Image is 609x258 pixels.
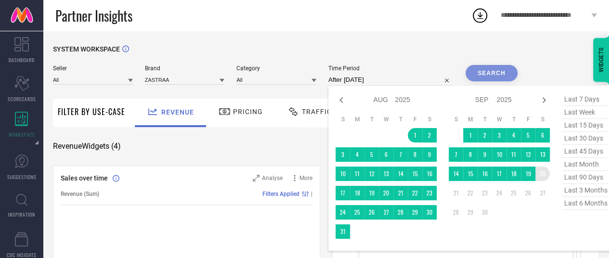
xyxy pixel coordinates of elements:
th: Friday [521,116,535,123]
span: Seller [53,65,133,72]
td: Thu Sep 18 2025 [506,167,521,181]
span: Sales over time [61,174,108,182]
td: Mon Aug 04 2025 [350,147,364,162]
th: Wednesday [379,116,393,123]
th: Saturday [422,116,437,123]
div: Next month [538,94,550,106]
td: Thu Aug 14 2025 [393,167,408,181]
span: Pricing [233,108,263,116]
span: | [311,191,312,197]
svg: Zoom [253,175,259,181]
span: Analyse [262,175,283,181]
input: Select time period [328,74,454,86]
td: Mon Sep 22 2025 [463,186,478,200]
td: Sat Sep 06 2025 [535,128,550,142]
td: Sun Aug 17 2025 [336,186,350,200]
td: Fri Sep 19 2025 [521,167,535,181]
td: Thu Sep 25 2025 [506,186,521,200]
td: Tue Sep 30 2025 [478,205,492,219]
span: Revenue [161,108,194,116]
td: Wed Aug 06 2025 [379,147,393,162]
span: SUGGESTIONS [7,173,37,181]
td: Mon Sep 01 2025 [463,128,478,142]
span: Filter By Use-Case [58,106,125,117]
td: Wed Sep 17 2025 [492,167,506,181]
td: Mon Sep 08 2025 [463,147,478,162]
th: Sunday [336,116,350,123]
td: Fri Aug 15 2025 [408,167,422,181]
span: WORKSPACE [9,131,35,138]
span: SYSTEM WORKSPACE [53,45,120,53]
th: Monday [463,116,478,123]
th: Sunday [449,116,463,123]
span: Partner Insights [55,6,132,26]
td: Mon Aug 11 2025 [350,167,364,181]
td: Sat Sep 13 2025 [535,147,550,162]
td: Thu Sep 11 2025 [506,147,521,162]
td: Mon Sep 29 2025 [463,205,478,219]
th: Monday [350,116,364,123]
span: Revenue (Sum) [61,191,99,197]
td: Sun Sep 21 2025 [449,186,463,200]
td: Wed Sep 10 2025 [492,147,506,162]
th: Thursday [506,116,521,123]
td: Fri Aug 08 2025 [408,147,422,162]
td: Sat Aug 23 2025 [422,186,437,200]
span: Time Period [328,65,454,72]
td: Tue Sep 02 2025 [478,128,492,142]
td: Thu Aug 07 2025 [393,147,408,162]
td: Tue Aug 05 2025 [364,147,379,162]
td: Wed Aug 13 2025 [379,167,393,181]
td: Mon Sep 15 2025 [463,167,478,181]
span: Filters Applied [262,191,299,197]
td: Sat Aug 09 2025 [422,147,437,162]
th: Thursday [393,116,408,123]
td: Thu Aug 21 2025 [393,186,408,200]
span: SCORECARDS [8,95,36,103]
td: Mon Aug 25 2025 [350,205,364,219]
div: Previous month [336,94,347,106]
span: Category [236,65,316,72]
span: Brand [145,65,225,72]
div: Open download list [471,7,489,24]
th: Tuesday [364,116,379,123]
td: Tue Sep 09 2025 [478,147,492,162]
td: Tue Aug 12 2025 [364,167,379,181]
td: Tue Aug 26 2025 [364,205,379,219]
span: DASHBOARD [9,56,35,64]
td: Fri Sep 05 2025 [521,128,535,142]
td: Tue Aug 19 2025 [364,186,379,200]
span: Revenue Widgets ( 4 ) [53,142,121,151]
td: Sat Aug 02 2025 [422,128,437,142]
th: Wednesday [492,116,506,123]
td: Fri Aug 29 2025 [408,205,422,219]
td: Wed Aug 20 2025 [379,186,393,200]
td: Tue Sep 23 2025 [478,186,492,200]
th: Friday [408,116,422,123]
td: Sun Sep 14 2025 [449,167,463,181]
td: Fri Sep 26 2025 [521,186,535,200]
td: Sat Sep 20 2025 [535,167,550,181]
td: Wed Sep 24 2025 [492,186,506,200]
td: Tue Sep 16 2025 [478,167,492,181]
span: INSPIRATION [8,211,35,218]
td: Thu Aug 28 2025 [393,205,408,219]
td: Sat Aug 30 2025 [422,205,437,219]
td: Sun Sep 28 2025 [449,205,463,219]
td: Wed Aug 27 2025 [379,205,393,219]
th: Saturday [535,116,550,123]
td: Sun Aug 31 2025 [336,224,350,239]
td: Sun Sep 07 2025 [449,147,463,162]
span: More [299,175,312,181]
td: Wed Sep 03 2025 [492,128,506,142]
th: Tuesday [478,116,492,123]
td: Sat Sep 27 2025 [535,186,550,200]
td: Sun Aug 10 2025 [336,167,350,181]
td: Sat Aug 16 2025 [422,167,437,181]
td: Fri Aug 01 2025 [408,128,422,142]
td: Sun Aug 24 2025 [336,205,350,219]
td: Sun Aug 03 2025 [336,147,350,162]
td: Mon Aug 18 2025 [350,186,364,200]
span: Traffic [302,108,332,116]
td: Thu Sep 04 2025 [506,128,521,142]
